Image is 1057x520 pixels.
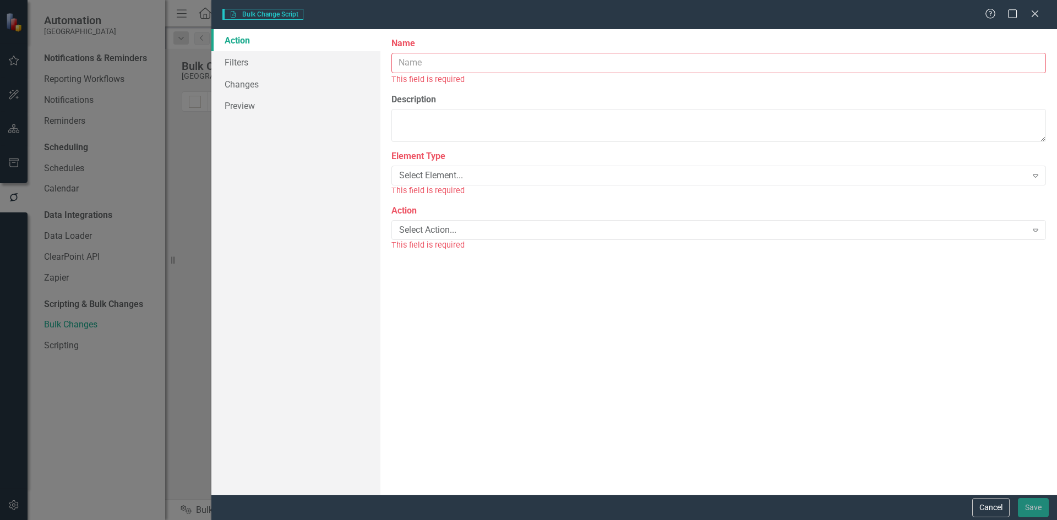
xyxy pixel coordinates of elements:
[222,9,303,20] span: Bulk Change Script
[391,94,1046,106] label: Description
[972,498,1010,517] button: Cancel
[391,53,1046,73] input: Name
[211,73,380,95] a: Changes
[211,29,380,51] a: Action
[391,184,1046,197] div: This field is required
[211,95,380,117] a: Preview
[391,239,1046,251] div: This field is required
[391,73,1046,86] div: This field is required
[211,51,380,73] a: Filters
[399,169,1026,182] div: Select Element...
[391,205,1046,217] label: Action
[1018,498,1049,517] button: Save
[399,224,1026,237] div: Select Action...
[391,37,1046,50] label: Name
[391,150,1046,163] label: Element Type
